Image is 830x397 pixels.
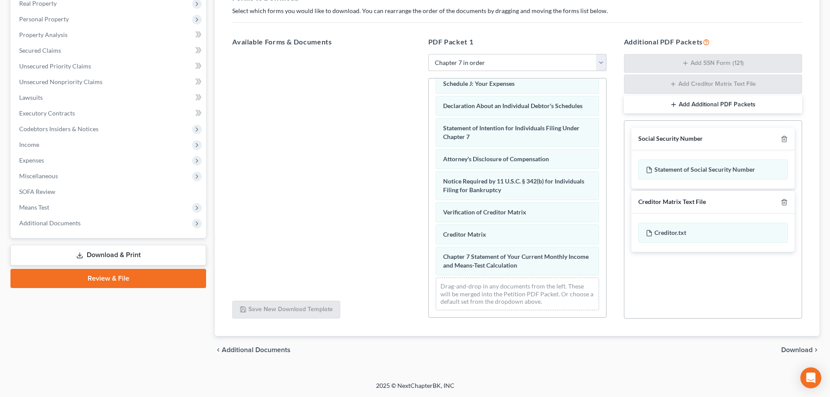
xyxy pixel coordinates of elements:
[813,346,820,353] i: chevron_right
[781,346,813,353] span: Download
[12,27,206,43] a: Property Analysis
[19,141,39,148] span: Income
[428,37,606,47] h5: PDF Packet 1
[12,105,206,121] a: Executory Contracts
[800,367,821,388] div: Open Intercom Messenger
[443,231,486,238] span: Creditor Matrix
[232,301,340,319] button: Save New Download Template
[232,37,410,47] h5: Available Forms & Documents
[781,346,820,353] button: Download chevron_right
[19,94,43,101] span: Lawsuits
[624,95,802,114] button: Add Additional PDF Packets
[638,135,703,143] div: Social Security Number
[638,223,788,243] div: Creditor.txt
[19,219,81,227] span: Additional Documents
[638,159,788,180] div: Statement of Social Security Number
[12,43,206,58] a: Secured Claims
[638,198,706,206] div: Creditor Matrix Text File
[12,74,206,90] a: Unsecured Nonpriority Claims
[12,90,206,105] a: Lawsuits
[10,245,206,265] a: Download & Print
[19,172,58,180] span: Miscellaneous
[443,124,579,140] span: Statement of Intention for Individuals Filing Under Chapter 7
[443,177,584,193] span: Notice Required by 11 U.S.C. § 342(b) for Individuals Filing for Bankruptcy
[10,269,206,288] a: Review & File
[19,109,75,117] span: Executory Contracts
[12,184,206,200] a: SOFA Review
[19,204,49,211] span: Means Test
[19,62,91,70] span: Unsecured Priority Claims
[436,278,599,310] div: Drag-and-drop in any documents from the left. These will be merged into the Petition PDF Packet. ...
[19,156,44,164] span: Expenses
[443,253,589,269] span: Chapter 7 Statement of Your Current Monthly Income and Means-Test Calculation
[19,47,61,54] span: Secured Claims
[443,102,583,109] span: Declaration About an Individual Debtor's Schedules
[19,188,55,195] span: SOFA Review
[215,346,222,353] i: chevron_left
[443,155,549,163] span: Attorney's Disclosure of Compensation
[232,7,802,15] p: Select which forms you would like to download. You can rearrange the order of the documents by dr...
[19,78,102,85] span: Unsecured Nonpriority Claims
[443,208,526,216] span: Verification of Creditor Matrix
[19,15,69,23] span: Personal Property
[624,75,802,94] button: Add Creditor Matrix Text File
[443,80,515,87] span: Schedule J: Your Expenses
[624,37,802,47] h5: Additional PDF Packets
[12,58,206,74] a: Unsecured Priority Claims
[215,346,291,353] a: chevron_left Additional Documents
[19,125,98,132] span: Codebtors Insiders & Notices
[624,54,802,73] button: Add SSN Form (121)
[222,346,291,353] span: Additional Documents
[19,31,68,38] span: Property Analysis
[167,381,664,397] div: 2025 © NextChapterBK, INC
